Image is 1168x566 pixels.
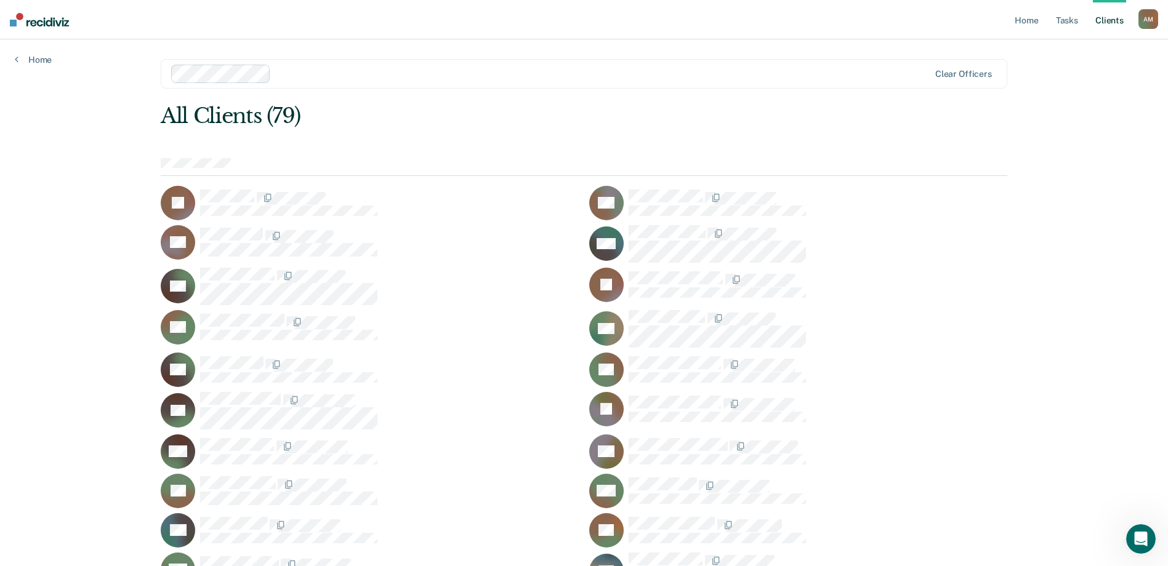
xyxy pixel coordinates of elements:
div: All Clients (79) [161,103,838,129]
div: A M [1138,9,1158,29]
div: Clear officers [935,69,992,79]
iframe: Intercom live chat [1126,524,1156,554]
img: Recidiviz [10,13,69,26]
button: AM [1138,9,1158,29]
a: Home [15,54,52,65]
